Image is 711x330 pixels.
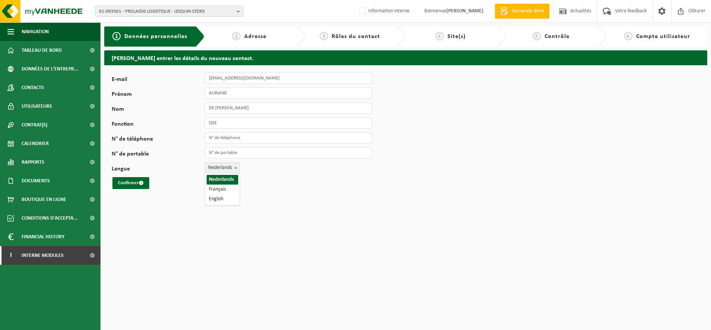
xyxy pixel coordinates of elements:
span: Rôles du contact [332,34,380,40]
span: 5 [533,32,541,40]
span: Conditions d'accepta... [22,209,78,227]
span: Adresse [244,34,267,40]
span: Compte utilisateur [636,34,690,40]
label: N° de téléphone [112,136,205,144]
label: N° de portable [112,151,205,158]
span: 01-093301 - PROLAIDIS LOGISTIQUE - LESQUIN CEDEX [99,6,234,17]
span: Données personnelles [124,34,187,40]
span: Contrôle [545,34,570,40]
span: Navigation [22,22,49,41]
span: Contacts [22,78,44,97]
input: E-mail [205,73,372,84]
label: Fonction [112,121,205,129]
span: Contrat(s) [22,116,47,134]
input: Prénom [205,88,372,99]
li: English [207,194,238,204]
label: Prénom [112,91,205,99]
span: Données de l'entrepr... [22,60,79,78]
span: I [7,246,14,265]
input: N° de portable [205,147,372,158]
span: Tableau de bord [22,41,62,60]
li: Français [207,185,238,194]
label: Nom [112,106,205,114]
span: Documents [22,172,50,190]
input: N° de téléphone [205,132,372,144]
span: 4 [436,32,444,40]
input: Nom [205,103,372,114]
input: Fonction [205,117,372,129]
span: 6 [624,32,632,40]
a: Demande devis [495,4,549,19]
strong: [PERSON_NAME] [446,8,484,14]
span: Interne modules [22,246,64,265]
h2: [PERSON_NAME] entrer les détails du nouveau contact. [104,50,707,65]
span: Nederlands [205,163,239,173]
label: E-mail [112,76,205,84]
span: Boutique en ligne [22,190,66,209]
span: Demande devis [510,7,546,15]
span: 1 [112,32,121,40]
span: Utilisateurs [22,97,52,116]
li: Nederlands [207,175,238,185]
button: 01-093301 - PROLAIDIS LOGISTIQUE - LESQUIN CEDEX [95,6,244,17]
span: Calendrier [22,134,49,153]
span: 3 [320,32,328,40]
span: Site(s) [447,34,466,40]
span: 2 [232,32,240,40]
span: Rapports [22,153,44,172]
span: Financial History [22,227,64,246]
label: Langue [112,166,205,173]
button: Confirmer [112,177,149,189]
label: Information interne [358,6,409,17]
